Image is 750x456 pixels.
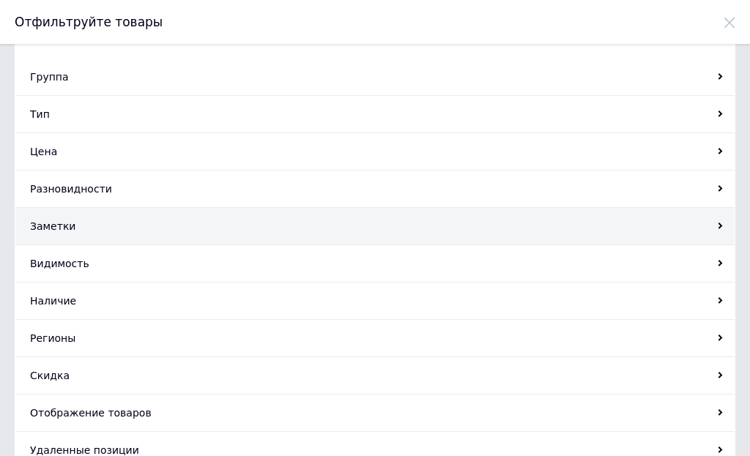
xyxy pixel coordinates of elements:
div: Тип [15,96,735,133]
div: Разновидности [15,171,735,208]
div: Регионы [15,320,735,357]
div: Группа [15,59,735,96]
div: Цена [15,133,735,171]
div: Видимость [15,245,735,283]
div: Скидка [15,357,735,395]
div: Наличие [15,283,735,320]
div: Отображение товаров [15,395,735,432]
span: Отфильтруйте товары [15,15,163,29]
div: Заметки [15,208,735,245]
